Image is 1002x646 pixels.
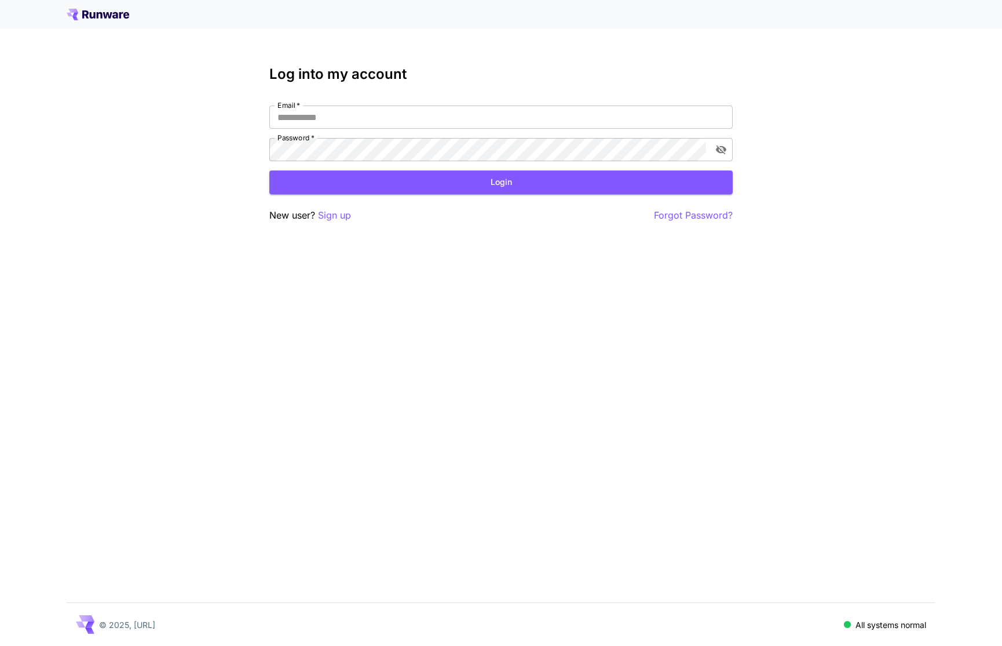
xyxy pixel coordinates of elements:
[318,208,351,223] button: Sign up
[269,208,351,223] p: New user?
[277,133,315,143] label: Password
[269,66,733,82] h3: Log into my account
[711,139,732,160] button: toggle password visibility
[277,100,300,110] label: Email
[99,619,155,631] p: © 2025, [URL]
[269,170,733,194] button: Login
[654,208,733,223] button: Forgot Password?
[855,619,926,631] p: All systems normal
